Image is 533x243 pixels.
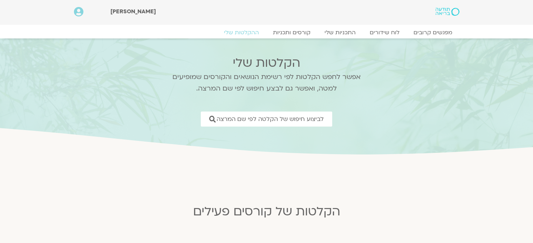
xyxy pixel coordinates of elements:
[163,56,370,70] h2: הקלטות שלי
[110,8,156,15] span: [PERSON_NAME]
[217,116,324,122] span: לביצוע חיפוש של הקלטה לפי שם המרצה
[163,71,370,94] p: אפשר לחפש הקלטות לפי רשימת הנושאים והקורסים שמופיעים למטה, ואפשר גם לבצע חיפוש לפי שם המרצה.
[266,29,317,36] a: קורסים ותכניות
[217,29,266,36] a: ההקלטות שלי
[363,29,406,36] a: לוח שידורים
[317,29,363,36] a: התכניות שלי
[95,205,438,219] h2: הקלטות של קורסים פעילים
[406,29,459,36] a: מפגשים קרובים
[74,29,459,36] nav: Menu
[201,112,332,127] a: לביצוע חיפוש של הקלטה לפי שם המרצה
